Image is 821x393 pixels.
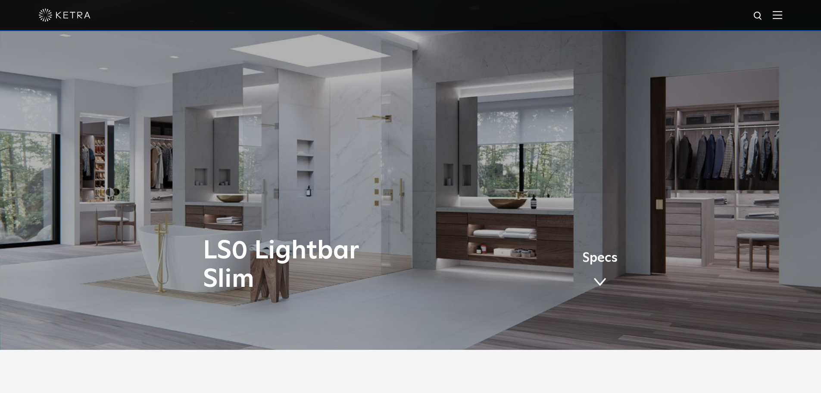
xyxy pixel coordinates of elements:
[753,11,764,22] img: search icon
[773,11,782,19] img: Hamburger%20Nav.svg
[582,252,618,264] span: Specs
[582,256,618,289] a: Specs
[203,237,446,294] h1: LS0 Lightbar Slim
[39,9,91,22] img: ketra-logo-2019-white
